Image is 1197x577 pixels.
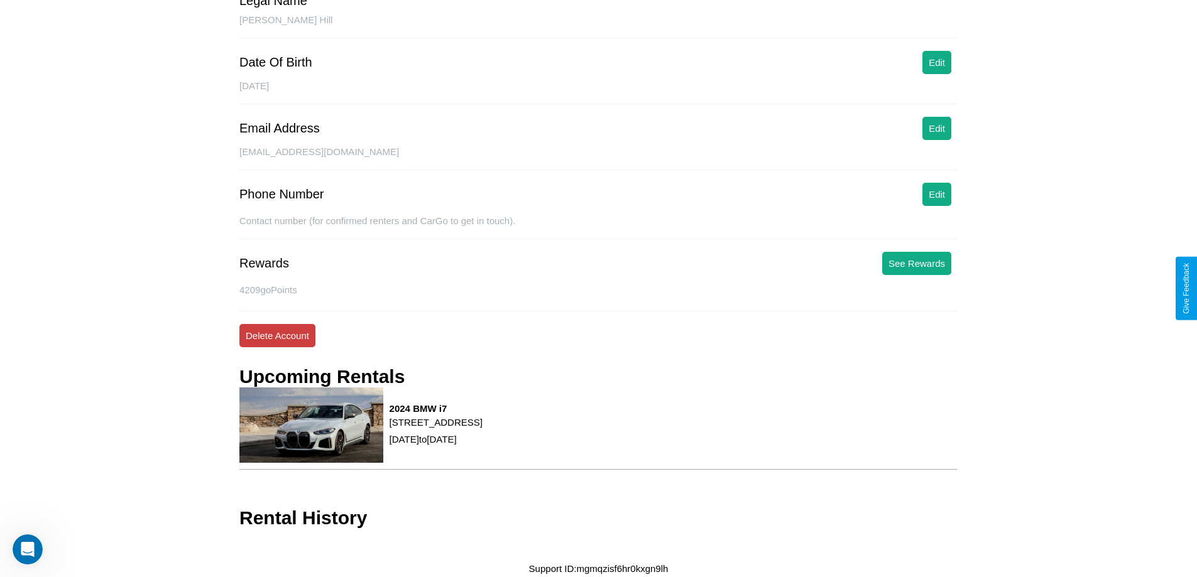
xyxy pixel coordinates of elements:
[239,366,405,387] h3: Upcoming Rentals
[239,281,958,298] p: 4209 goPoints
[390,431,483,448] p: [DATE] to [DATE]
[529,560,669,577] p: Support ID: mgmqzisf6hr0kxgn9lh
[1182,263,1191,314] div: Give Feedback
[239,80,958,104] div: [DATE]
[882,252,951,275] button: See Rewards
[922,51,951,74] button: Edit
[239,387,383,463] img: rental
[239,121,320,136] div: Email Address
[13,534,43,564] iframe: Intercom live chat
[239,256,289,271] div: Rewards
[390,403,483,414] h3: 2024 BMW i7
[239,187,324,202] div: Phone Number
[239,507,367,529] h3: Rental History
[390,414,483,431] p: [STREET_ADDRESS]
[922,117,951,140] button: Edit
[239,324,315,347] button: Delete Account
[239,215,958,239] div: Contact number (for confirmed renters and CarGo to get in touch).
[239,55,312,70] div: Date Of Birth
[922,183,951,206] button: Edit
[239,146,958,170] div: [EMAIL_ADDRESS][DOMAIN_NAME]
[239,14,958,38] div: [PERSON_NAME] Hill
